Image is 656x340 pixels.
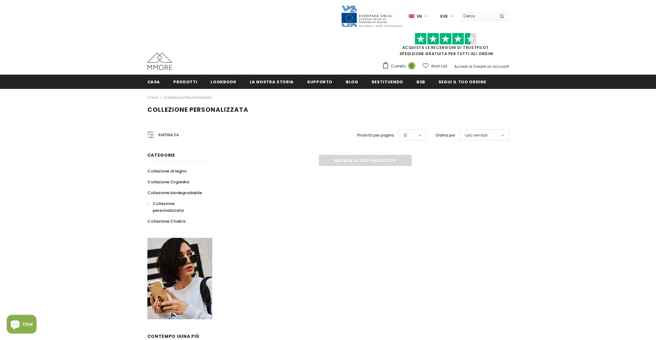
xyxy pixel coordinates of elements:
span: Raffina da [159,132,179,138]
span: EUR [440,13,448,20]
a: B2B [417,75,425,89]
a: supporto [307,75,332,89]
a: Javni Razpis [341,13,403,19]
span: Collezione di legno [147,168,187,174]
a: Wish List [423,61,447,72]
span: La nostra storia [250,79,294,85]
span: Collezione personalizzata [153,201,184,213]
span: supporto [307,79,332,85]
a: Collezione personalizzata [147,198,205,216]
a: Casa [147,94,158,101]
a: Accedi [454,64,468,69]
span: Carrello [391,63,406,69]
span: Lookbook [210,79,236,85]
span: Segui il tuo ordine [438,79,486,85]
a: Carrello 0 [382,62,418,71]
a: La nostra storia [250,75,294,89]
span: Wish List [431,63,447,69]
a: Segui il tuo ordine [438,75,486,89]
input: Search Site [459,11,495,20]
a: Collezione biodegradabile [147,187,202,198]
span: Casa [147,79,160,85]
a: Collezione Organika [147,177,189,187]
a: Collezione personalizzata [164,95,212,100]
a: Collezione di legno [147,166,187,177]
span: SPEDIZIONE GRATUITA PER TUTTI GLI ORDINI [382,36,509,56]
span: Categorie [147,152,175,158]
a: Casa [147,75,160,89]
a: Collezione Chakra [147,216,185,227]
img: i-lang-1.png [409,14,414,19]
span: Collezione Chakra [147,218,185,224]
label: Ordina per [435,132,455,138]
span: en [417,13,422,20]
inbox-online-store-chat: Shopify online store chat [5,315,38,335]
a: Lookbook [210,75,236,89]
span: 12 [404,132,407,138]
img: Fidati di Pilot Stars [415,33,476,45]
label: Prodotti per pagina [357,132,394,138]
a: Blog [346,75,358,89]
img: Casi MMORE [147,53,172,70]
span: Collezione Organika [147,179,189,185]
span: 0 [408,62,415,69]
span: contempo uUna più [147,333,199,339]
span: I più venduti [465,132,488,138]
span: Collezione personalizzata [147,105,248,114]
a: Acquista le recensioni di TrustPilot [402,45,489,50]
a: Creare un account [473,64,509,69]
span: B2B [417,79,425,85]
span: Collezione biodegradabile [147,190,202,196]
span: Restituendo [372,79,403,85]
span: Blog [346,79,358,85]
img: Javni Razpis [341,5,403,28]
span: or [468,64,472,69]
a: Restituendo [372,75,403,89]
span: Prodotti [173,79,197,85]
a: Prodotti [173,75,197,89]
